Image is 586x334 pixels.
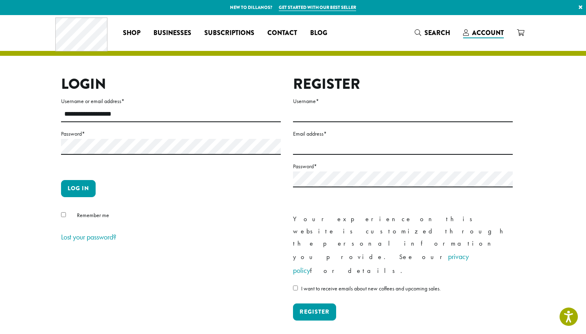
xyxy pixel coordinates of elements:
label: Password [61,129,281,139]
p: Your experience on this website is customized through the personal information you provide. See o... [293,213,513,277]
span: Businesses [153,28,191,38]
span: Subscriptions [204,28,254,38]
a: Shop [116,26,147,40]
label: Email address [293,129,513,139]
button: Register [293,303,336,321]
a: Get started with our best seller [279,4,356,11]
input: I want to receive emails about new coffees and upcoming sales. [293,286,298,290]
span: Shop [123,28,140,38]
h2: Register [293,75,513,93]
span: Search [424,28,450,37]
a: privacy policy [293,252,469,275]
h2: Login [61,75,281,93]
a: Lost your password? [61,232,116,242]
span: Contact [267,28,297,38]
label: Username or email address [61,96,281,106]
span: Blog [310,28,327,38]
span: Account [472,28,504,37]
label: Password [293,161,513,171]
label: Username [293,96,513,106]
button: Log in [61,180,96,197]
span: Remember me [77,211,109,219]
a: Search [408,26,457,40]
span: I want to receive emails about new coffees and upcoming sales. [301,285,441,292]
